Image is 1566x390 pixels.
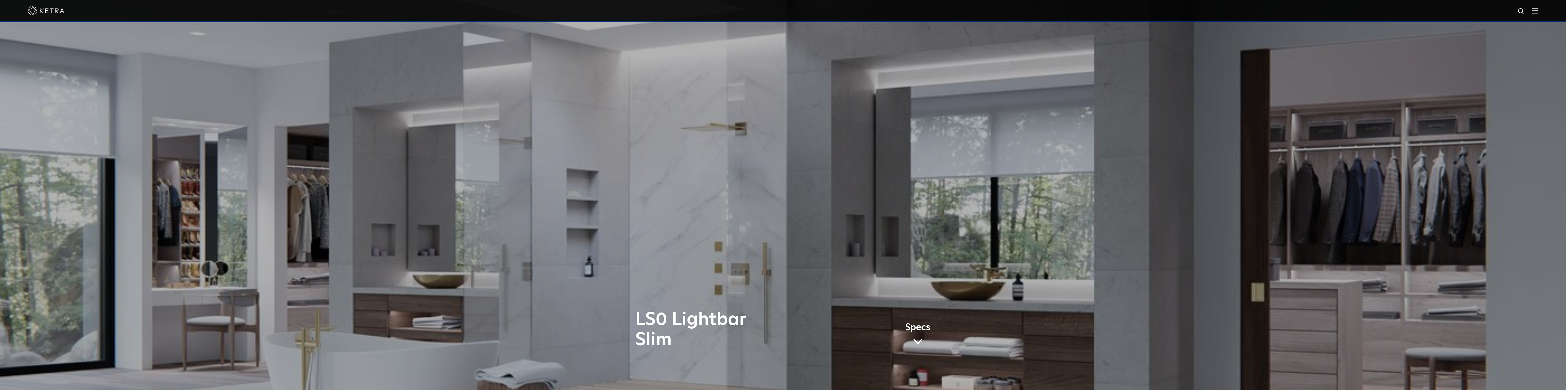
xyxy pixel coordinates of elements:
[635,310,809,350] h1: LS0 Lightbar Slim
[1532,8,1538,14] img: Hamburger%20Nav.svg
[28,6,64,15] img: ketra-logo-2019-white
[905,323,930,347] a: Specs
[1518,8,1525,15] img: search icon
[905,323,930,332] span: Specs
